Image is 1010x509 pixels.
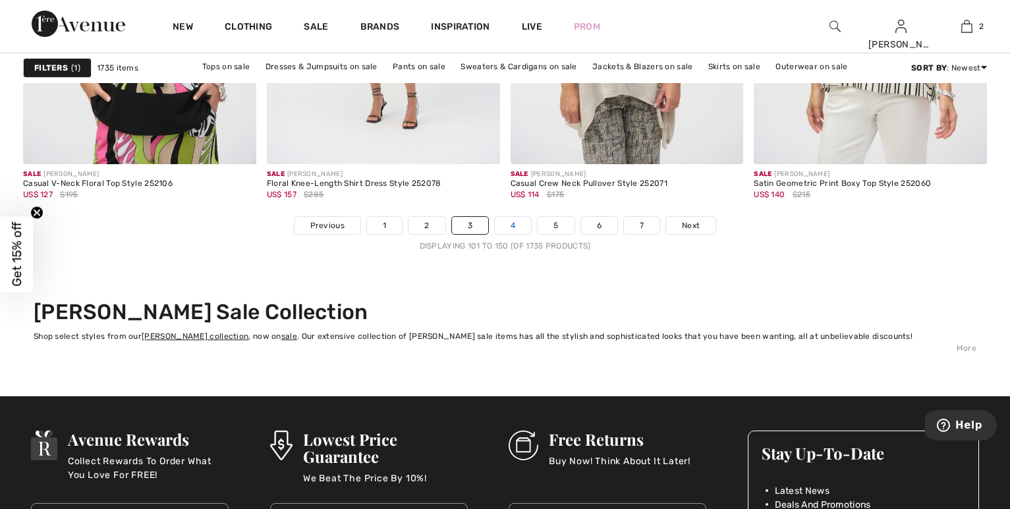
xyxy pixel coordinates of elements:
span: Sale [267,170,285,178]
a: Tops on sale [196,58,257,75]
a: Dresses & Jumpsuits on sale [259,58,384,75]
span: Previous [310,220,345,231]
div: Casual V-Neck Floral Top Style 252106 [23,179,173,189]
a: Previous [295,217,360,234]
a: 6 [581,217,617,234]
strong: Sort By [911,63,947,73]
a: Next [666,217,715,234]
img: Lowest Price Guarantee [270,431,293,460]
div: Floral Knee-Length Shirt Dress Style 252078 [267,179,441,189]
h3: Free Returns [549,431,690,448]
div: Satin Geometric Print Boxy Top Style 252060 [754,179,931,189]
img: My Info [895,18,907,34]
span: Sale [511,170,528,178]
p: Buy Now! Think About It Later! [549,454,690,481]
a: Prom [574,20,600,34]
span: 2 [979,20,984,32]
span: Inspiration [431,21,490,35]
h3: Lowest Price Guarantee [303,431,468,465]
p: Collect Rewards To Order What You Love For FREE! [68,454,229,481]
a: Sweaters & Cardigans on sale [454,58,583,75]
nav: Page navigation [23,216,987,252]
div: More [34,342,976,354]
span: Next [682,220,700,231]
img: search the website [829,18,841,34]
div: [PERSON_NAME] [511,169,667,179]
a: 2 [934,18,999,34]
a: 2 [408,217,445,234]
span: US$ 127 [23,190,53,199]
img: Free Returns [509,431,538,460]
a: Jackets & Blazers on sale [586,58,700,75]
button: Close teaser [30,206,43,220]
span: 1 [71,62,80,74]
h3: Avenue Rewards [68,431,229,448]
div: Shop select styles from our , now on . Our extensive collection of [PERSON_NAME] sale items has a... [34,330,976,342]
span: 1735 items [97,62,138,74]
a: [PERSON_NAME] collection [142,332,248,341]
a: 5 [538,217,574,234]
span: US$ 157 [267,190,296,199]
img: 1ère Avenue [32,11,125,37]
span: $175 [547,189,564,200]
a: Skirts on sale [702,58,767,75]
a: 4 [495,217,531,234]
div: [PERSON_NAME] [23,169,173,179]
strong: Filters [34,62,68,74]
div: [PERSON_NAME] [267,169,441,179]
p: We Beat The Price By 10%! [303,471,468,498]
a: Outerwear on sale [769,58,854,75]
h2: [PERSON_NAME] Sale Collection [34,299,976,324]
span: Sale [754,170,772,178]
span: Latest News [775,484,829,498]
span: $285 [304,189,323,200]
span: US$ 140 [754,190,785,199]
img: Avenue Rewards [31,431,57,460]
a: Brands [360,21,400,35]
span: $215 [793,189,810,200]
iframe: Opens a widget where you can find more information [925,410,997,443]
div: [PERSON_NAME] [868,38,933,51]
a: sale [281,332,297,341]
a: New [173,21,193,35]
a: 7 [624,217,659,234]
div: : Newest [911,62,987,74]
a: Pants on sale [386,58,452,75]
span: $195 [60,189,78,200]
a: Sign In [895,20,907,32]
img: My Bag [961,18,972,34]
div: Casual Crew Neck Pullover Style 252071 [511,179,667,189]
div: [PERSON_NAME] [754,169,931,179]
a: 3 [452,217,488,234]
a: Clothing [225,21,272,35]
span: Sale [23,170,41,178]
span: Get 15% off [9,222,24,287]
div: Displaying 101 to 150 (of 1735 products) [23,240,987,252]
span: US$ 114 [511,190,540,199]
a: Sale [304,21,328,35]
a: 1 [367,217,402,234]
a: Live [522,20,542,34]
h3: Stay Up-To-Date [762,444,965,462]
